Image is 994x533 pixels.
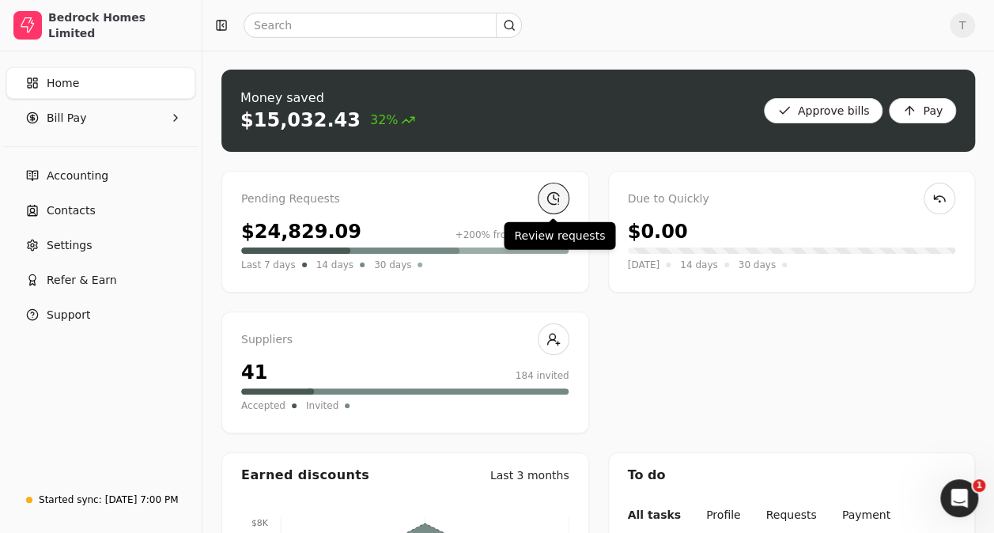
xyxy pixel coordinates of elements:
div: Money saved [240,89,415,108]
span: 32% [370,111,416,130]
a: Started sync:[DATE] 7:00 PM [6,486,195,514]
a: Settings [6,229,195,261]
div: $24,829.09 [241,217,361,246]
span: Settings [47,237,92,254]
div: 41 [241,358,267,387]
span: Bill Pay [47,110,86,127]
button: Approve bills [764,98,883,123]
span: Accepted [241,398,285,414]
button: Bill Pay [6,102,195,134]
span: Contacts [47,202,96,219]
button: T [950,13,975,38]
span: 14 days [680,257,717,273]
a: Home [6,67,195,99]
button: Pay [889,98,956,123]
p: Review requests [514,228,605,244]
span: Support [47,307,90,323]
span: Invited [306,398,338,414]
div: Bedrock Homes Limited [48,9,188,41]
span: 14 days [316,257,353,273]
div: +200% from last month [455,228,569,242]
div: $15,032.43 [240,108,361,133]
div: Pending Requests [241,191,569,208]
span: Last 7 days [241,257,296,273]
div: Due to Quickly [628,191,956,208]
span: Refer & Earn [47,272,117,289]
span: 30 days [374,257,411,273]
div: $0.00 [628,217,688,246]
div: Started sync: [39,493,102,507]
button: Refer & Earn [6,264,195,296]
div: Suppliers [241,331,569,349]
span: 1 [973,479,985,492]
a: Contacts [6,195,195,226]
a: Accounting [6,160,195,191]
input: Search [244,13,522,38]
div: [DATE] 7:00 PM [105,493,179,507]
div: Last 3 months [490,467,569,484]
button: Support [6,299,195,331]
span: Home [47,75,79,92]
div: To do [609,453,975,497]
div: Earned discounts [241,466,369,485]
div: 184 invited [516,369,569,383]
iframe: Intercom live chat [940,479,978,517]
span: 30 days [739,257,776,273]
span: Accounting [47,168,108,184]
tspan: $8K [251,518,269,528]
span: [DATE] [628,257,660,273]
